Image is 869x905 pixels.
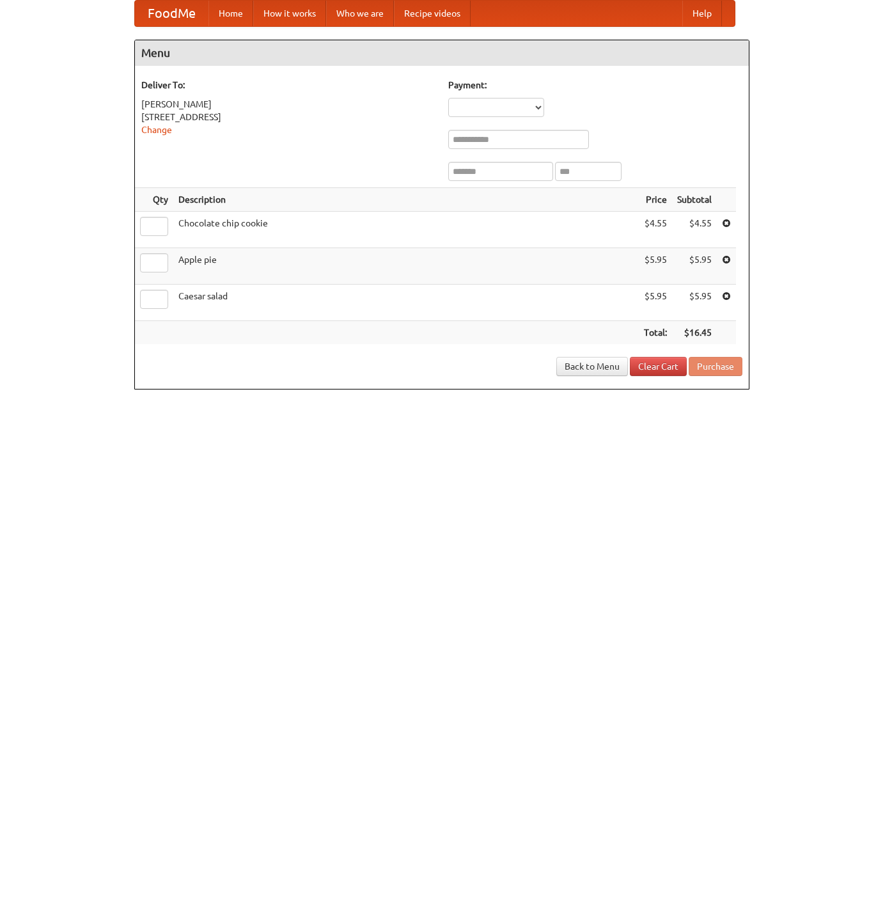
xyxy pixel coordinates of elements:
[672,212,717,248] td: $4.55
[173,248,639,285] td: Apple pie
[682,1,722,26] a: Help
[672,321,717,345] th: $16.45
[253,1,326,26] a: How it works
[173,188,639,212] th: Description
[208,1,253,26] a: Home
[141,98,435,111] div: [PERSON_NAME]
[135,188,173,212] th: Qty
[639,285,672,321] td: $5.95
[173,285,639,321] td: Caesar salad
[672,285,717,321] td: $5.95
[448,79,742,91] h5: Payment:
[672,188,717,212] th: Subtotal
[135,40,749,66] h4: Menu
[141,125,172,135] a: Change
[630,357,687,376] a: Clear Cart
[135,1,208,26] a: FoodMe
[326,1,394,26] a: Who we are
[556,357,628,376] a: Back to Menu
[141,111,435,123] div: [STREET_ADDRESS]
[672,248,717,285] td: $5.95
[173,212,639,248] td: Chocolate chip cookie
[639,321,672,345] th: Total:
[639,212,672,248] td: $4.55
[639,248,672,285] td: $5.95
[689,357,742,376] button: Purchase
[639,188,672,212] th: Price
[394,1,471,26] a: Recipe videos
[141,79,435,91] h5: Deliver To:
